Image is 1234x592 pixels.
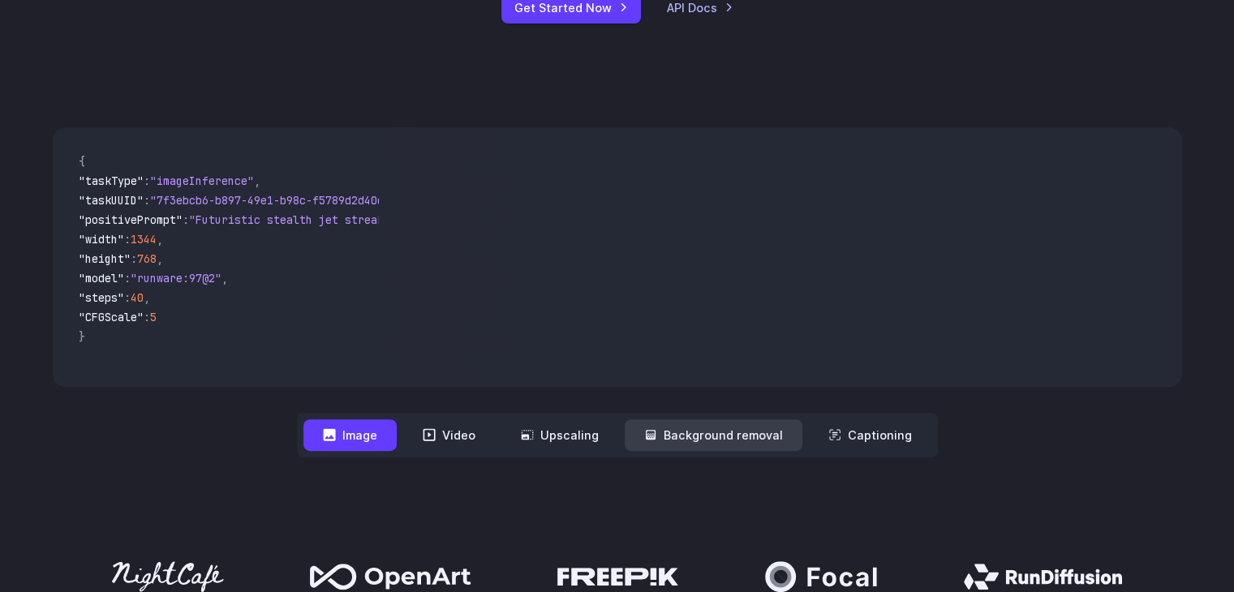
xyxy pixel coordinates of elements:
[79,290,124,305] span: "steps"
[79,154,85,169] span: {
[79,193,144,208] span: "taskUUID"
[144,174,150,188] span: :
[124,271,131,285] span: :
[625,419,802,451] button: Background removal
[189,212,780,227] span: "Futuristic stealth jet streaking through a neon-lit cityscape with glowing purple exhaust"
[79,310,144,324] span: "CFGScale"
[144,193,150,208] span: :
[157,251,163,266] span: ,
[150,193,397,208] span: "7f3ebcb6-b897-49e1-b98c-f5789d2d40d7"
[150,174,254,188] span: "imageInference"
[303,419,397,451] button: Image
[150,310,157,324] span: 5
[79,174,144,188] span: "taskType"
[79,212,183,227] span: "positivePrompt"
[79,232,124,247] span: "width"
[131,271,221,285] span: "runware:97@2"
[79,329,85,344] span: }
[131,290,144,305] span: 40
[124,232,131,247] span: :
[131,232,157,247] span: 1344
[183,212,189,227] span: :
[144,290,150,305] span: ,
[124,290,131,305] span: :
[403,419,495,451] button: Video
[254,174,260,188] span: ,
[144,310,150,324] span: :
[501,419,618,451] button: Upscaling
[221,271,228,285] span: ,
[79,271,124,285] span: "model"
[157,232,163,247] span: ,
[131,251,137,266] span: :
[809,419,931,451] button: Captioning
[79,251,131,266] span: "height"
[137,251,157,266] span: 768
